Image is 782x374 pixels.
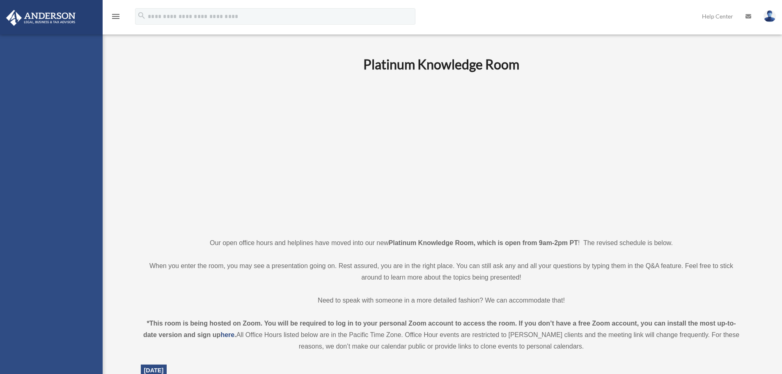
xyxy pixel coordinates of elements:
[111,14,121,21] a: menu
[363,56,519,72] b: Platinum Knowledge Room
[141,237,742,249] p: Our open office hours and helplines have moved into our new ! The revised schedule is below.
[318,83,564,222] iframe: 231110_Toby_KnowledgeRoom
[220,331,234,338] a: here
[141,295,742,306] p: Need to speak with someone in a more detailed fashion? We can accommodate that!
[141,318,742,352] div: All Office Hours listed below are in the Pacific Time Zone. Office Hour events are restricted to ...
[234,331,236,338] strong: .
[144,367,164,374] span: [DATE]
[4,10,78,26] img: Anderson Advisors Platinum Portal
[111,11,121,21] i: menu
[141,260,742,283] p: When you enter the room, you may see a presentation going on. Rest assured, you are in the right ...
[389,239,578,246] strong: Platinum Knowledge Room, which is open from 9am-2pm PT
[137,11,146,20] i: search
[764,10,776,22] img: User Pic
[143,320,736,338] strong: *This room is being hosted on Zoom. You will be required to log in to your personal Zoom account ...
